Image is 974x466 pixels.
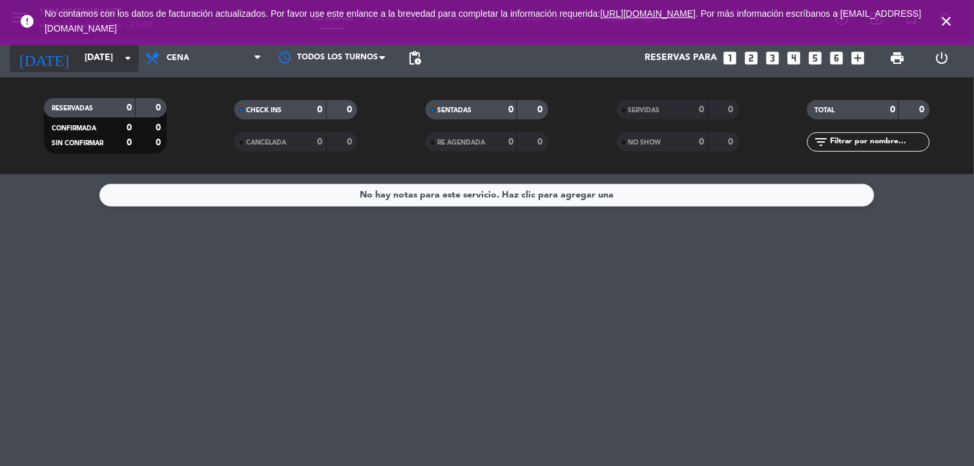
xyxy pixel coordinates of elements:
[127,123,132,132] strong: 0
[722,50,739,66] i: looks_one
[318,105,323,114] strong: 0
[743,50,760,66] i: looks_two
[628,139,661,146] span: NO SHOW
[10,44,78,72] i: [DATE]
[347,137,355,147] strong: 0
[699,137,705,147] strong: 0
[850,50,867,66] i: add_box
[537,137,545,147] strong: 0
[347,105,355,114] strong: 0
[729,137,736,147] strong: 0
[601,8,696,19] a: [URL][DOMAIN_NAME]
[786,50,803,66] i: looks_4
[360,188,614,203] div: No hay notas para este servicio. Haz clic para agregar una
[127,103,132,112] strong: 0
[815,107,835,114] span: TOTAL
[437,107,471,114] span: SENTADAS
[127,138,132,147] strong: 0
[935,50,950,66] i: power_settings_new
[829,50,845,66] i: looks_6
[645,53,718,63] span: Reservas para
[246,139,286,146] span: CANCELADA
[508,105,513,114] strong: 0
[729,105,736,114] strong: 0
[765,50,782,66] i: looks_3
[52,105,93,112] span: RESERVADAS
[167,54,189,63] span: Cena
[537,105,545,114] strong: 0
[890,50,906,66] span: print
[52,140,103,147] span: SIN CONFIRMAR
[45,8,922,34] span: No contamos con los datos de facturación actualizados. Por favor use este enlance a la brevedad p...
[45,8,922,34] a: . Por más información escríbanos a [EMAIL_ADDRESS][DOMAIN_NAME]
[246,107,282,114] span: CHECK INS
[807,50,824,66] i: looks_5
[407,50,422,66] span: pending_actions
[829,135,929,149] input: Filtrar por nombre...
[508,137,513,147] strong: 0
[156,138,163,147] strong: 0
[939,14,955,29] i: close
[52,125,96,132] span: CONFIRMADA
[890,105,895,114] strong: 0
[628,107,660,114] span: SERVIDAS
[120,50,136,66] i: arrow_drop_down
[814,134,829,150] i: filter_list
[699,105,705,114] strong: 0
[156,103,163,112] strong: 0
[437,139,485,146] span: RE AGENDADA
[318,137,323,147] strong: 0
[19,14,35,29] i: error
[920,105,927,114] strong: 0
[920,39,964,77] div: LOG OUT
[156,123,163,132] strong: 0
